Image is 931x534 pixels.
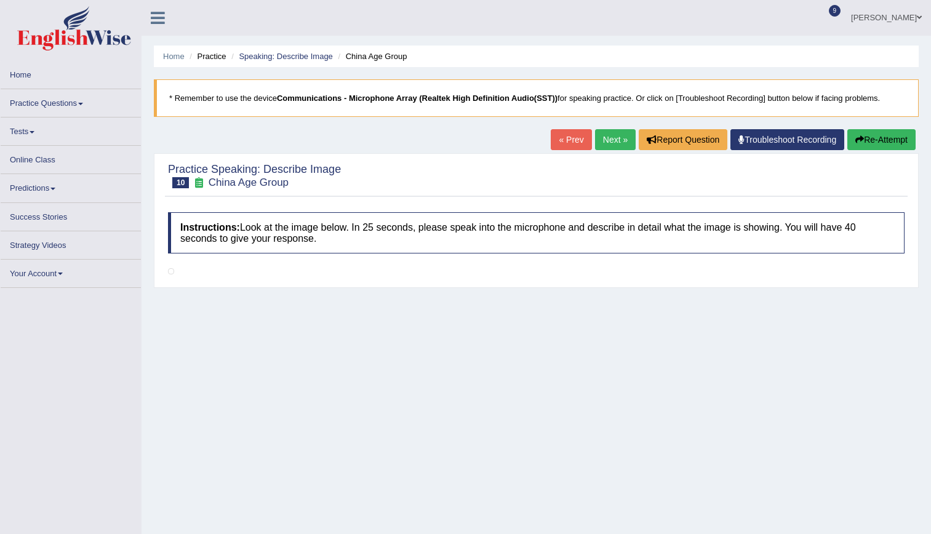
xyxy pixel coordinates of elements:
a: Practice Questions [1,89,141,113]
a: Speaking: Describe Image [239,52,332,61]
a: Online Class [1,146,141,170]
a: Tests [1,118,141,141]
h2: Practice Speaking: Describe Image [168,164,341,188]
blockquote: * Remember to use the device for speaking practice. Or click on [Troubleshoot Recording] button b... [154,79,919,117]
span: 10 [172,177,189,188]
a: Strategy Videos [1,231,141,255]
span: 9 [829,5,841,17]
li: Practice [186,50,226,62]
button: Report Question [639,129,727,150]
b: Instructions: [180,222,240,233]
a: Home [1,61,141,85]
a: Success Stories [1,203,141,227]
a: Your Account [1,260,141,284]
b: Communications - Microphone Array (Realtek High Definition Audio(SST)) [277,94,557,103]
a: Troubleshoot Recording [730,129,844,150]
a: Next » [595,129,636,150]
button: Re-Attempt [847,129,916,150]
small: China Age Group [209,177,289,188]
a: Home [163,52,185,61]
a: « Prev [551,129,591,150]
h4: Look at the image below. In 25 seconds, please speak into the microphone and describe in detail w... [168,212,905,253]
small: Exam occurring question [192,177,205,189]
li: China Age Group [335,50,407,62]
a: Predictions [1,174,141,198]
